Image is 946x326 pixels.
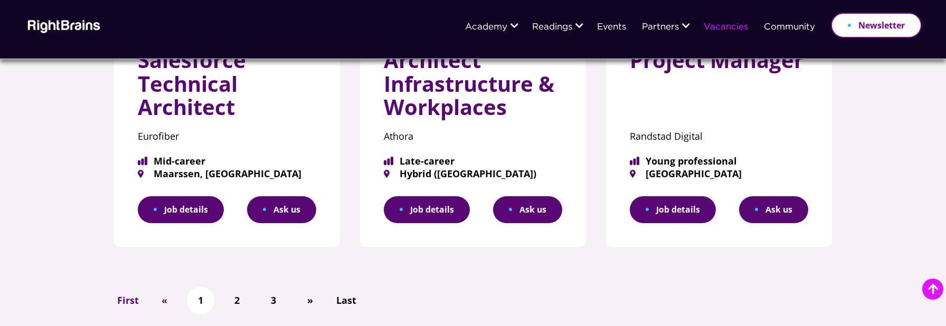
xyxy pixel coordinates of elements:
a: Readings [532,23,572,32]
a: 1 [193,291,209,310]
img: Rightbrains [24,18,101,33]
button: Ask us [247,196,316,223]
a: 3 [266,291,281,310]
h3: Architect Infrastructure & Workplaces [384,49,562,127]
p: Randstad Digital [630,127,808,146]
a: » [302,291,318,310]
a: Academy [465,23,507,32]
a: Job details [384,196,470,223]
span: First [117,293,139,308]
h3: Project Manager [630,49,808,80]
a: Job details [138,196,224,223]
span: Young professional [630,156,808,166]
span: Late-career [384,156,562,166]
p: Athora [384,127,562,146]
a: Vacancies [704,23,748,32]
a: Job details [630,196,716,223]
span: Maarssen, [GEOGRAPHIC_DATA] [138,169,316,178]
a: 2 [229,291,245,310]
span: [GEOGRAPHIC_DATA] [630,169,808,178]
span: « [162,293,167,308]
button: Ask us [493,196,562,223]
button: Ask us [739,196,808,223]
a: Last [331,291,362,310]
a: Partners [642,23,679,32]
h3: Salesforce Technical Architect [138,49,316,127]
a: Events [597,23,626,32]
a: Community [764,23,815,32]
a: Newsletter [831,13,922,38]
span: Mid-career [138,156,316,166]
p: Eurofiber [138,127,316,146]
span: Hybrid ([GEOGRAPHIC_DATA]) [384,169,562,178]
